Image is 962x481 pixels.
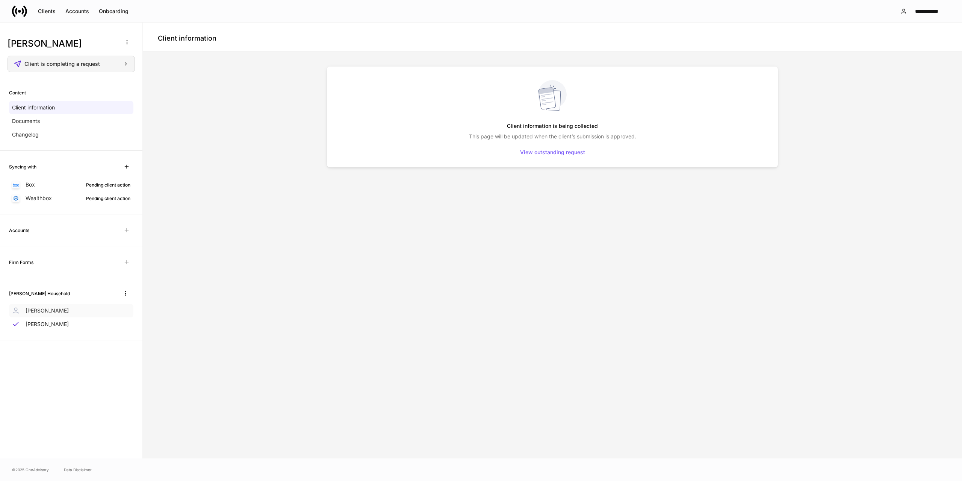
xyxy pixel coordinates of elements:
[9,178,133,191] a: BoxPending client action
[13,183,19,187] img: oYqM9ojoZLfzCHUefNbBcWHcyDPbQKagtYciMC8pFl3iZXy3dU33Uwy+706y+0q2uJ1ghNQf2OIHrSh50tUd9HaB5oMc62p0G...
[26,181,35,188] p: Box
[9,227,29,234] h6: Accounts
[9,259,33,266] h6: Firm Forms
[24,61,100,67] span: Client is completing a request
[65,9,89,14] div: Accounts
[33,5,61,17] button: Clients
[9,89,26,96] h6: Content
[26,194,52,202] p: Wealthbox
[9,101,133,114] a: Client information
[99,9,129,14] div: Onboarding
[12,117,40,125] p: Documents
[9,290,70,297] h6: [PERSON_NAME] Household
[12,467,49,473] span: © 2025 OneAdvisory
[8,56,135,72] button: Client is completing a request
[515,146,590,158] button: View outstanding request
[120,255,133,269] span: Unavailable with outstanding requests for information
[507,119,598,133] h5: Client information is being collected
[9,191,133,205] a: WealthboxPending client action
[9,304,133,317] a: [PERSON_NAME]
[12,104,55,111] p: Client information
[26,307,69,314] p: [PERSON_NAME]
[520,150,585,155] div: View outstanding request
[12,131,39,138] p: Changelog
[61,5,94,17] button: Accounts
[86,195,130,202] div: Pending client action
[86,181,130,188] div: Pending client action
[158,34,216,43] h4: Client information
[8,38,116,50] h3: [PERSON_NAME]
[26,320,69,328] p: [PERSON_NAME]
[94,5,133,17] button: Onboarding
[469,133,636,140] p: This page will be updated when the client’s submission is approved.
[9,163,36,170] h6: Syncing with
[64,467,92,473] a: Data Disclaimer
[38,9,56,14] div: Clients
[9,317,133,331] a: [PERSON_NAME]
[120,223,133,237] span: Unavailable with outstanding requests for information
[9,128,133,141] a: Changelog
[9,114,133,128] a: Documents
